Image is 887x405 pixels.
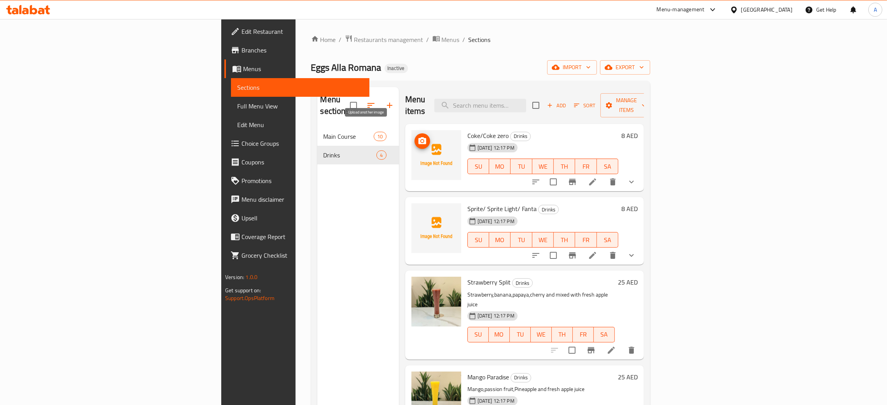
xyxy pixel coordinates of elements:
[467,203,537,215] span: Sprite/ Sprite Light/ Fanta
[380,96,399,115] button: Add section
[511,373,531,382] span: Drinks
[224,153,369,171] a: Coupons
[600,60,650,75] button: export
[432,35,460,45] a: Menus
[241,27,363,36] span: Edit Restaurant
[317,146,399,164] div: Drinks4
[622,341,641,360] button: delete
[492,329,507,340] span: MO
[241,213,363,223] span: Upsell
[225,293,275,303] a: Support.OpsPlatform
[564,342,580,358] span: Select to update
[225,285,261,295] span: Get support on:
[471,329,486,340] span: SU
[621,203,638,214] h6: 8 AED
[574,101,595,110] span: Sort
[511,373,531,382] div: Drinks
[594,327,615,342] button: SA
[243,64,363,73] span: Menus
[555,329,570,340] span: TH
[362,96,380,115] span: Sort sections
[467,327,489,342] button: SU
[415,133,430,149] button: upload picture
[547,60,597,75] button: import
[376,150,386,160] div: items
[544,100,569,112] button: Add
[374,133,386,140] span: 10
[622,173,641,191] button: show more
[489,232,511,248] button: MO
[231,115,369,134] a: Edit Menu
[469,35,491,44] span: Sections
[573,327,594,342] button: FR
[489,159,511,174] button: MO
[514,234,529,246] span: TU
[606,63,644,72] span: export
[474,144,518,152] span: [DATE] 12:17 PM
[604,173,622,191] button: delete
[557,234,572,246] span: TH
[575,232,597,248] button: FR
[588,177,597,187] a: Edit menu item
[467,130,509,141] span: Coke/Coke zero
[600,93,653,117] button: Manage items
[554,159,575,174] button: TH
[578,234,593,246] span: FR
[411,130,461,180] img: Coke/Coke zero
[474,397,518,405] span: [DATE] 12:17 PM
[545,174,562,190] span: Select to update
[385,65,408,72] span: Inactive
[241,176,363,185] span: Promotions
[553,63,591,72] span: import
[467,159,489,174] button: SU
[411,277,461,326] img: Strawberry Split
[237,101,363,111] span: Full Menu View
[463,35,465,44] li: /
[607,346,616,355] a: Edit menu item
[557,161,572,172] span: TH
[511,159,532,174] button: TU
[241,251,363,260] span: Grocery Checklist
[311,35,650,45] nav: breadcrumb
[546,101,567,110] span: Add
[563,173,582,191] button: Branch-specific-item
[467,384,615,394] p: Mango,passion fruit,Pineapple and fresh apple juice
[575,159,597,174] button: FR
[622,246,641,265] button: show more
[377,152,386,159] span: 4
[607,96,646,115] span: Manage items
[471,234,486,246] span: SU
[511,232,532,248] button: TU
[492,234,507,246] span: MO
[467,232,489,248] button: SU
[345,35,423,45] a: Restaurants management
[618,277,638,288] h6: 25 AED
[552,327,573,342] button: TH
[224,190,369,209] a: Menu disclaimer
[225,272,244,282] span: Version:
[224,246,369,265] a: Grocery Checklist
[582,341,600,360] button: Branch-specific-item
[241,139,363,148] span: Choice Groups
[627,251,636,260] svg: Show Choices
[534,329,549,340] span: WE
[427,35,429,44] li: /
[324,132,374,141] span: Main Course
[741,5,793,14] div: [GEOGRAPHIC_DATA]
[224,41,369,59] a: Branches
[489,327,510,342] button: MO
[513,279,532,288] span: Drinks
[467,290,615,309] p: Strawberry,banana,papaya,cherry and mixed with fresh apple juice
[513,329,528,340] span: TU
[531,327,552,342] button: WE
[224,22,369,41] a: Edit Restaurant
[874,5,877,14] span: A
[474,312,518,319] span: [DATE] 12:17 PM
[354,35,423,44] span: Restaurants management
[532,232,554,248] button: WE
[224,209,369,227] a: Upsell
[231,97,369,115] a: Full Menu View
[512,278,533,288] div: Drinks
[618,372,638,382] h6: 25 AED
[317,127,399,146] div: Main Course10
